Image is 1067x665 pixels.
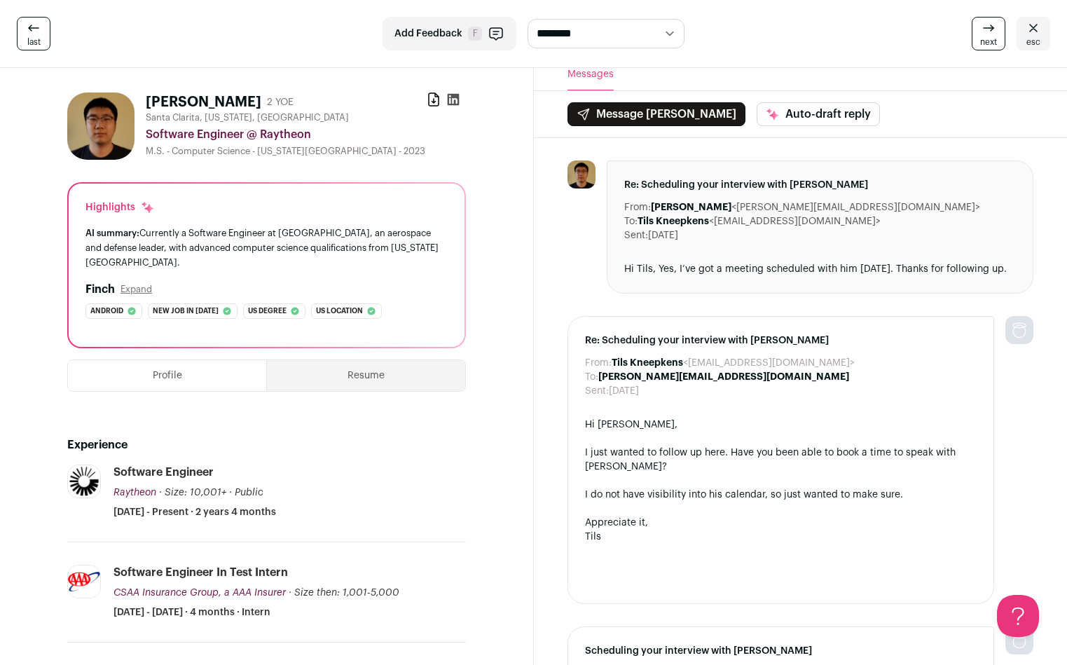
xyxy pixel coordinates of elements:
div: 2 YOE [267,95,294,109]
span: New job in [DATE] [153,304,219,318]
div: Hi Tils, Yes, I’ve got a meeting scheduled with him [DATE]. Thanks for following up. [624,262,1017,276]
span: · Size then: 1,001-5,000 [289,588,399,598]
dt: To: [585,370,598,384]
span: Raytheon [113,488,156,498]
b: Tils Kneepkens [638,217,709,226]
img: 8200c31dbe12dae46a348ee62600d87e6bf0f9d6a4530730dc260d5c32078b69.jpg [567,160,596,188]
span: [DATE] - [DATE] · 4 months · Intern [113,605,270,619]
span: Scheduling your interview with [PERSON_NAME] [585,644,977,658]
h2: Experience [67,437,466,453]
span: Us degree [248,304,287,318]
div: Highlights [85,200,155,214]
dt: From: [624,200,651,214]
div: Software Engineer in Test Intern [113,565,288,580]
dd: [DATE] [648,228,678,242]
img: nopic.png [1005,626,1033,654]
img: 93b9382316eb0dd537fdfd42c70d62db62171fbf922fdedf42d3effb61c6ceb2.jpg [68,465,100,498]
span: Us location [316,304,363,318]
h2: Finch [85,281,115,298]
button: Add Feedback F [383,17,516,50]
a: esc [1017,17,1050,50]
button: Auto-draft reply [757,102,880,126]
div: M.S. - Computer Science - [US_STATE][GEOGRAPHIC_DATA] - 2023 [146,146,466,157]
div: Currently a Software Engineer at [GEOGRAPHIC_DATA], an aerospace and defense leader, with advance... [85,226,448,270]
span: Android [90,304,123,318]
button: Expand [121,284,152,295]
dd: <[PERSON_NAME][EMAIL_ADDRESS][DOMAIN_NAME]> [651,200,980,214]
span: next [980,36,997,48]
span: AI summary: [85,228,139,238]
img: 8200c31dbe12dae46a348ee62600d87e6bf0f9d6a4530730dc260d5c32078b69.jpg [67,92,135,160]
button: Message [PERSON_NAME] [567,102,745,126]
iframe: Help Scout Beacon - Open [997,595,1039,637]
span: · [229,486,232,500]
dt: To: [624,214,638,228]
div: Tils [585,530,977,544]
span: Add Feedback [394,27,462,41]
span: last [27,36,41,48]
dt: Sent: [624,228,648,242]
dd: [DATE] [609,384,639,398]
img: nopic.png [1005,316,1033,344]
button: Resume [267,360,464,391]
button: Messages [567,59,614,90]
span: [DATE] - Present · 2 years 4 months [113,505,276,519]
div: Appreciate it, [585,516,977,530]
span: Re: Scheduling your interview with [PERSON_NAME] [585,334,977,348]
b: [PERSON_NAME][EMAIL_ADDRESS][DOMAIN_NAME] [598,372,849,382]
div: I do not have visibility into his calendar, so just wanted to make sure. [585,488,977,502]
a: last [17,17,50,50]
dt: Sent: [585,384,609,398]
span: · Size: 10,001+ [159,488,226,498]
dd: <[EMAIL_ADDRESS][DOMAIN_NAME]> [612,356,855,370]
b: Tils Kneepkens [612,358,683,368]
dt: From: [585,356,612,370]
span: Santa Clarita, [US_STATE], [GEOGRAPHIC_DATA] [146,112,349,123]
span: esc [1026,36,1040,48]
span: F [468,27,482,41]
div: Software Engineer @ Raytheon [146,126,466,143]
a: next [972,17,1005,50]
h1: [PERSON_NAME] [146,92,261,112]
img: 42bf5720b58b8c38dea2f4cb28cfb964c5e4d69b67883462c5dc7a15feb97e5d [68,565,100,598]
dd: <[EMAIL_ADDRESS][DOMAIN_NAME]> [638,214,881,228]
div: I just wanted to follow up here. Have you been able to book a time to speak with [PERSON_NAME]? [585,446,977,474]
div: Hi [PERSON_NAME], [585,418,977,432]
span: Public [235,488,263,498]
span: Re: Scheduling your interview with [PERSON_NAME] [624,178,1017,192]
b: [PERSON_NAME] [651,203,731,212]
div: Software Engineer [113,465,214,480]
button: Profile [68,360,266,391]
span: CSAA Insurance Group, a AAA Insurer [113,588,286,598]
